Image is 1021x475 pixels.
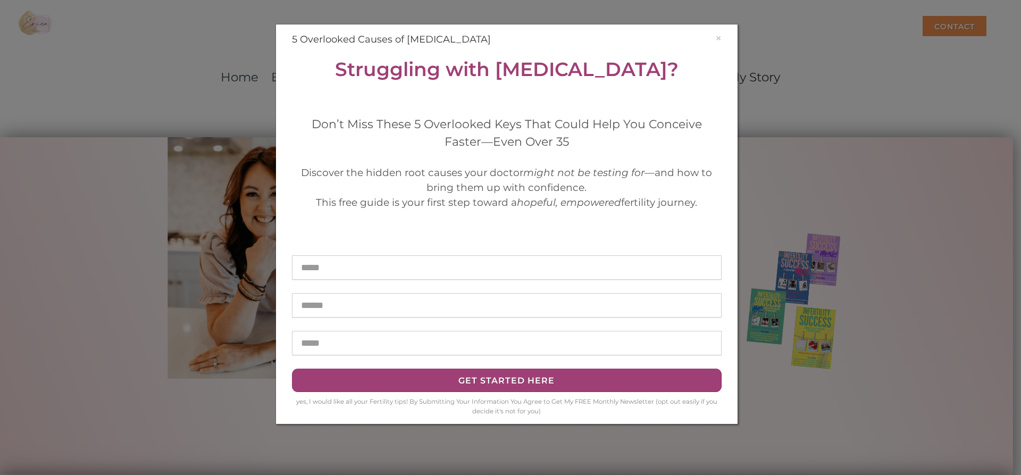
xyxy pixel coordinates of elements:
[306,373,707,388] div: Get Started HERE
[292,397,722,416] div: yes, I would like all your Fertility tips! By Submitting Your Information You Agree to Get My FRE...
[335,57,679,81] strong: Struggling with [MEDICAL_DATA]?
[292,195,722,210] div: This free guide is your first step toward a fertility journey.
[292,165,722,195] div: Discover the hidden root causes your doctor —and how to bring them up with confidence.
[517,196,621,209] em: hopeful, empowered
[312,117,702,149] span: Don’t Miss These 5 Overlooked Keys That Could Help You Conceive Faster—Even Over 35
[523,166,645,179] em: might not be testing for
[715,32,722,44] button: ×
[292,32,722,47] h4: 5 Overlooked Causes of [MEDICAL_DATA]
